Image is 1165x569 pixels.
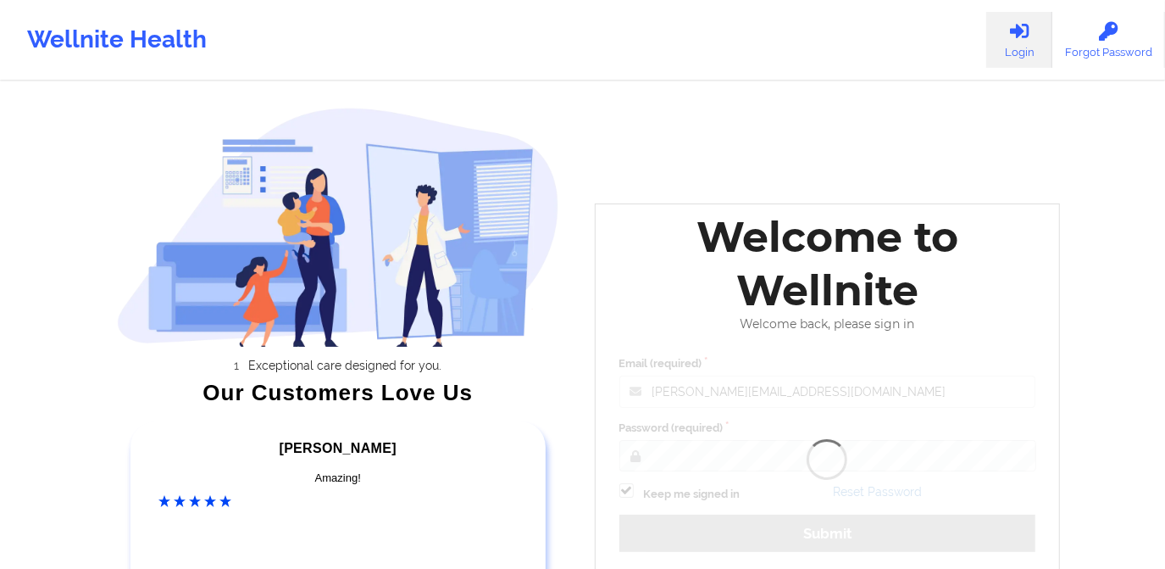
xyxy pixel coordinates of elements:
a: Forgot Password [1052,12,1165,68]
div: Welcome back, please sign in [607,317,1048,332]
a: Login [986,12,1052,68]
li: Exceptional care designed for you. [132,359,559,372]
span: [PERSON_NAME] [280,441,397,455]
div: Our Customers Love Us [117,384,559,401]
div: Amazing! [158,470,518,487]
img: wellnite-auth-hero_200.c722682e.png [117,107,559,347]
div: Welcome to Wellnite [607,210,1048,317]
